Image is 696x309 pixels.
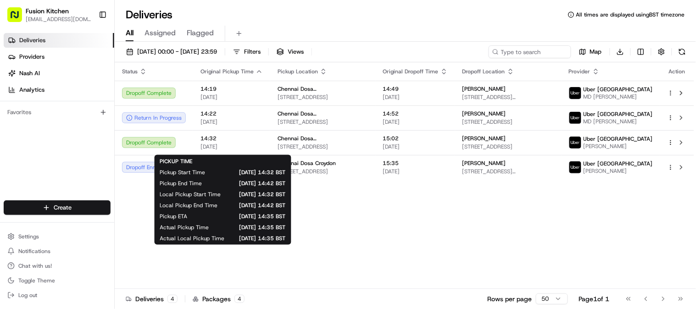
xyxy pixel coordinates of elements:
a: Analytics [4,83,114,97]
span: MD [PERSON_NAME] [584,118,653,125]
div: Start new chat [41,88,150,97]
span: Original Dropoff Time [383,68,439,75]
span: [DATE] 14:35 BST [239,235,286,242]
span: Log out [18,292,37,299]
input: Clear [24,59,151,69]
span: Providers [19,53,45,61]
button: Views [273,45,308,58]
img: Dianne Alexi Soriano [9,133,24,148]
img: 1736555255976-a54dd68f-1ca7-489b-9aae-adbdc363a1c4 [18,167,26,175]
button: [DATE] 00:00 - [DATE] 23:59 [122,45,221,58]
span: Settings [18,233,39,240]
div: 4 [234,295,245,303]
a: 📗Knowledge Base [6,201,74,218]
span: Pickup ETA [160,213,188,220]
button: Map [575,45,606,58]
span: • [123,142,127,149]
span: 14:52 [383,110,448,117]
span: [DATE] 14:42 BST [217,180,286,187]
div: Past conversations [9,119,61,127]
span: API Documentation [87,205,147,214]
span: Map [590,48,602,56]
span: Pickup Location [278,68,318,75]
span: [DATE] [383,94,448,101]
span: [DATE] [383,118,448,126]
span: Views [288,48,304,56]
div: 📗 [9,206,17,213]
p: Rows per page [488,294,532,303]
button: Settings [4,230,111,243]
span: [PERSON_NAME] [584,167,653,175]
span: Status [122,68,138,75]
input: Type to search [489,45,571,58]
button: Log out [4,289,111,302]
span: Knowledge Base [18,205,70,214]
a: 💻API Documentation [74,201,151,218]
button: [EMAIL_ADDRESS][DOMAIN_NAME] [26,16,91,23]
button: Start new chat [156,90,167,101]
span: [PERSON_NAME] [462,85,506,93]
div: Page 1 of 1 [579,294,610,303]
button: Fusion Kitchen [26,6,69,16]
div: We're available if you need us! [41,97,126,104]
span: PICKUP TIME [160,158,193,165]
span: [DATE] 14:35 BST [202,213,286,220]
span: Original Pickup Time [200,68,254,75]
span: [STREET_ADDRESS][PERSON_NAME] [462,168,554,175]
span: 14:22 [200,110,263,117]
button: Toggle Theme [4,274,111,287]
span: Create [54,204,72,212]
span: 15:35 [383,160,448,167]
span: Chennai Dosa Croydon [278,160,336,167]
span: Chat with us! [18,262,52,270]
img: uber-new-logo.jpeg [569,137,581,149]
span: [STREET_ADDRESS] [462,143,554,150]
span: Local Pickup End Time [160,202,218,209]
span: MD [PERSON_NAME] [584,93,653,100]
button: Fusion Kitchen[EMAIL_ADDRESS][DOMAIN_NAME] [4,4,95,26]
h1: Deliveries [126,7,173,22]
div: Action [668,68,687,75]
span: [STREET_ADDRESS] [278,168,368,175]
img: uber-new-logo.jpeg [569,112,581,124]
span: 14:32 [200,135,263,142]
span: Flagged [187,28,214,39]
span: Pickup Start Time [160,169,206,176]
button: See all [142,117,167,128]
img: uber-new-logo.jpeg [569,87,581,99]
span: Actual Local Pickup Time [160,235,225,242]
img: 1736555255976-a54dd68f-1ca7-489b-9aae-adbdc363a1c4 [18,143,26,150]
img: Nash [9,9,28,28]
span: [DATE] 14:42 BST [233,202,286,209]
span: [DATE] 14:32 BST [236,191,286,198]
span: Deliveries [19,36,45,44]
button: Notifications [4,245,111,258]
span: [PERSON_NAME] [462,160,506,167]
span: Filters [244,48,261,56]
div: Deliveries [126,294,178,303]
span: [STREET_ADDRESS] [278,143,368,150]
img: uber-new-logo.jpeg [569,161,581,173]
a: Deliveries [4,33,114,48]
span: [DATE] [83,167,101,174]
span: [DATE] 14:32 BST [220,169,286,176]
span: 15:02 [383,135,448,142]
span: [DATE] [383,143,448,150]
a: Nash AI [4,66,114,81]
span: Nash AI [19,69,40,77]
span: Uber [GEOGRAPHIC_DATA] [584,135,653,143]
a: Providers [4,50,114,64]
span: [STREET_ADDRESS][PERSON_NAME] [462,94,554,101]
span: Uber [GEOGRAPHIC_DATA] [584,110,653,118]
a: Powered byPylon [65,227,111,234]
span: [STREET_ADDRESS] [278,118,368,126]
span: Assigned [145,28,176,39]
span: 14:19 [200,85,263,93]
button: Refresh [676,45,689,58]
span: Pickup End Time [160,180,202,187]
span: [DATE] [200,143,263,150]
button: Filters [229,45,265,58]
span: Notifications [18,248,50,255]
span: [PERSON_NAME] [462,135,506,142]
span: [PERSON_NAME] [PERSON_NAME] [28,142,122,149]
